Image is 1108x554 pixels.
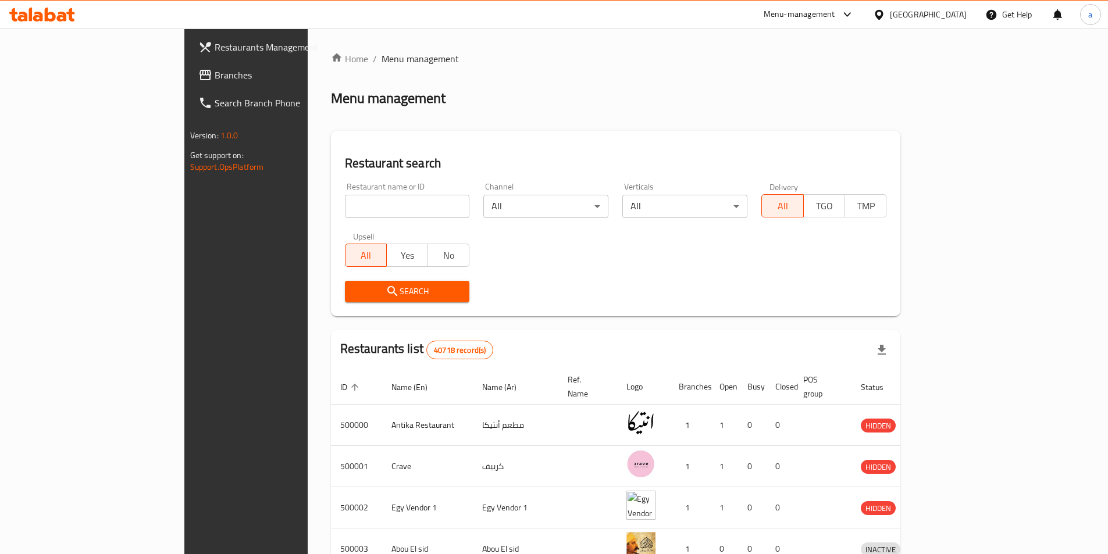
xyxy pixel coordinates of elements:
[215,96,360,110] span: Search Branch Phone
[331,52,901,66] nav: breadcrumb
[473,446,558,487] td: كرييف
[373,52,377,66] li: /
[669,446,710,487] td: 1
[710,446,738,487] td: 1
[391,380,443,394] span: Name (En)
[189,61,369,89] a: Branches
[845,194,886,217] button: TMP
[626,408,655,437] img: Antika Restaurant
[190,128,219,143] span: Version:
[189,33,369,61] a: Restaurants Management
[617,369,669,405] th: Logo
[190,148,244,163] span: Get support on:
[189,89,369,117] a: Search Branch Phone
[568,373,603,401] span: Ref. Name
[861,460,896,474] span: HIDDEN
[861,502,896,515] span: HIDDEN
[766,487,794,528] td: 0
[669,369,710,405] th: Branches
[669,405,710,446] td: 1
[382,405,473,446] td: Antika Restaurant
[386,244,428,267] button: Yes
[622,195,747,218] div: All
[340,380,362,394] span: ID
[427,345,493,356] span: 40718 record(s)
[345,244,387,267] button: All
[433,247,465,264] span: No
[354,284,461,299] span: Search
[850,198,882,215] span: TMP
[868,336,896,364] div: Export file
[738,405,766,446] td: 0
[766,369,794,405] th: Closed
[808,198,840,215] span: TGO
[861,419,896,433] span: HIDDEN
[353,232,375,240] label: Upsell
[340,340,494,359] h2: Restaurants list
[710,369,738,405] th: Open
[473,405,558,446] td: مطعم أنتيكا
[710,487,738,528] td: 1
[861,501,896,515] div: HIDDEN
[710,405,738,446] td: 1
[426,341,493,359] div: Total records count
[345,155,887,172] h2: Restaurant search
[345,195,470,218] input: Search for restaurant name or ID..
[766,446,794,487] td: 0
[382,446,473,487] td: Crave
[766,405,794,446] td: 0
[769,183,799,191] label: Delivery
[391,247,423,264] span: Yes
[738,369,766,405] th: Busy
[626,449,655,478] img: Crave
[345,281,470,302] button: Search
[382,487,473,528] td: Egy Vendor 1
[482,380,532,394] span: Name (Ar)
[761,194,803,217] button: All
[331,89,446,108] h2: Menu management
[215,40,360,54] span: Restaurants Management
[382,52,459,66] span: Menu management
[215,68,360,82] span: Branches
[220,128,238,143] span: 1.0.0
[1088,8,1092,21] span: a
[861,460,896,474] div: HIDDEN
[350,247,382,264] span: All
[803,373,838,401] span: POS group
[626,491,655,520] img: Egy Vendor 1
[738,446,766,487] td: 0
[738,487,766,528] td: 0
[669,487,710,528] td: 1
[764,8,835,22] div: Menu-management
[483,195,608,218] div: All
[890,8,967,21] div: [GEOGRAPHIC_DATA]
[767,198,799,215] span: All
[861,380,899,394] span: Status
[803,194,845,217] button: TGO
[427,244,469,267] button: No
[473,487,558,528] td: Egy Vendor 1
[190,159,264,174] a: Support.OpsPlatform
